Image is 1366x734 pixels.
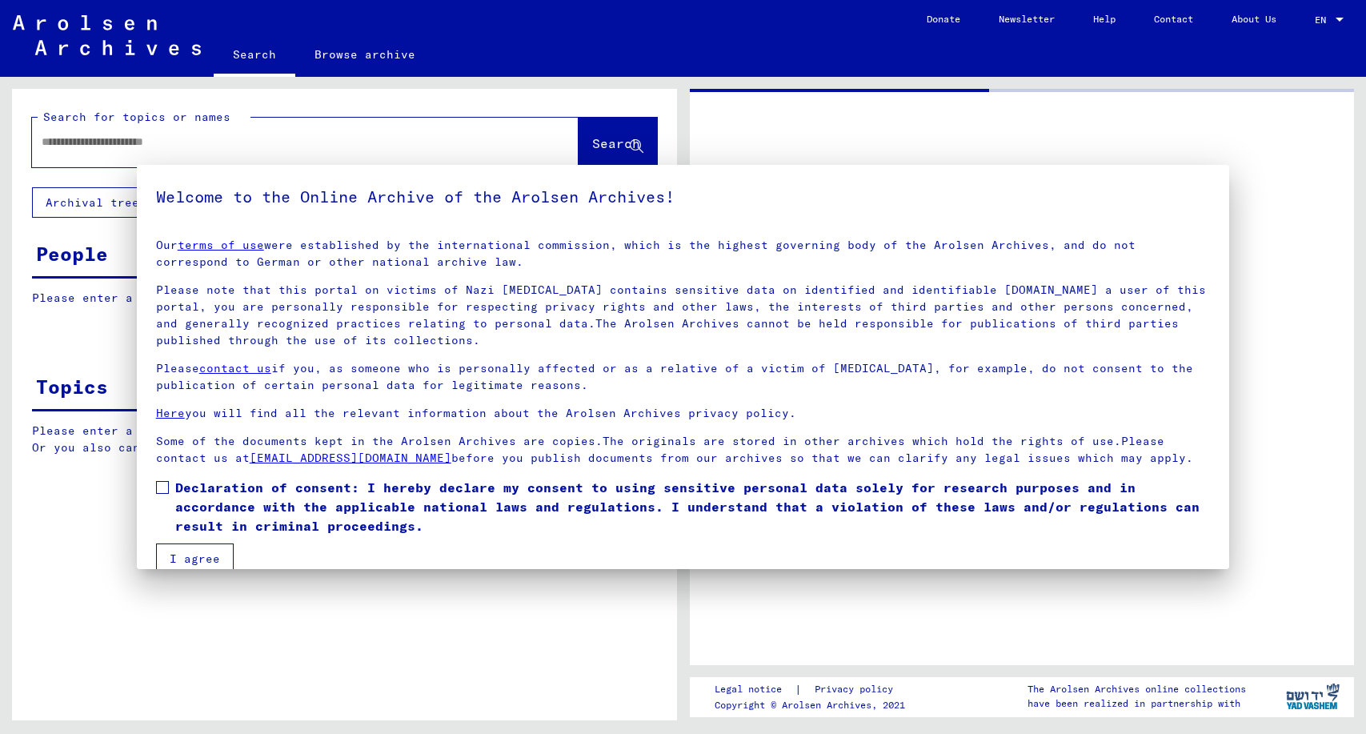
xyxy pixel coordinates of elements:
[178,238,264,252] a: terms of use
[156,237,1211,271] p: Our were established by the international commission, which is the highest governing body of the ...
[199,361,271,375] a: contact us
[156,543,234,574] button: I agree
[156,406,185,420] a: Here
[156,184,1211,210] h5: Welcome to the Online Archive of the Arolsen Archives!
[156,360,1211,394] p: Please if you, as someone who is personally affected or as a relative of a victim of [MEDICAL_DAT...
[156,282,1211,349] p: Please note that this portal on victims of Nazi [MEDICAL_DATA] contains sensitive data on identif...
[156,405,1211,422] p: you will find all the relevant information about the Arolsen Archives privacy policy.
[250,451,451,465] a: [EMAIL_ADDRESS][DOMAIN_NAME]
[156,433,1211,467] p: Some of the documents kept in the Arolsen Archives are copies.The originals are stored in other a...
[175,478,1211,535] span: Declaration of consent: I hereby declare my consent to using sensitive personal data solely for r...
